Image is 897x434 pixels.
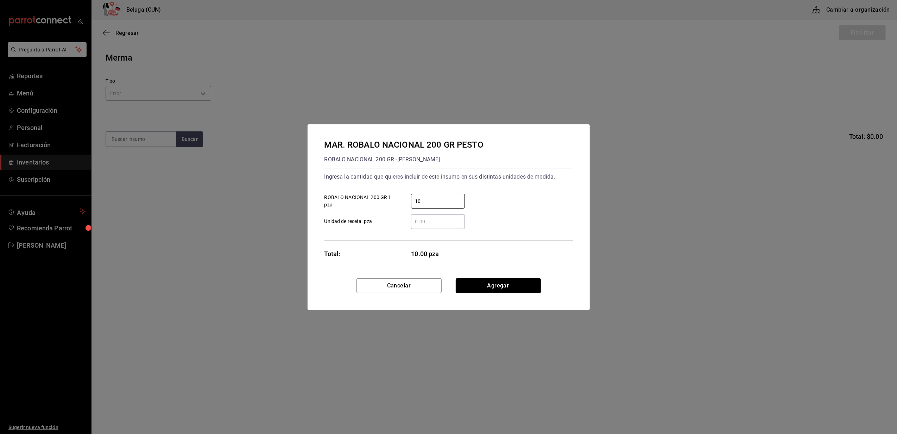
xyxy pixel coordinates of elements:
button: Cancelar [356,278,442,293]
span: Unidad de receta: pza [324,218,372,225]
div: Total: [324,249,341,259]
div: ROBALO NACIONAL 200 GR - [PERSON_NAME] [324,154,484,165]
span: ROBALO NACIONAL 200 GR 1 pza [324,194,398,209]
span: 10.00 pza [411,249,465,259]
button: Agregar [456,278,541,293]
input: Unidad de receta: pza [411,217,465,226]
input: ROBALO NACIONAL 200 GR 1 pza [411,197,465,205]
div: Ingresa la cantidad que quieres incluir de este insumo en sus distintas unidades de medida. [324,171,573,182]
div: MAR. ROBALO NACIONAL 200 GR PESTO [324,138,484,151]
